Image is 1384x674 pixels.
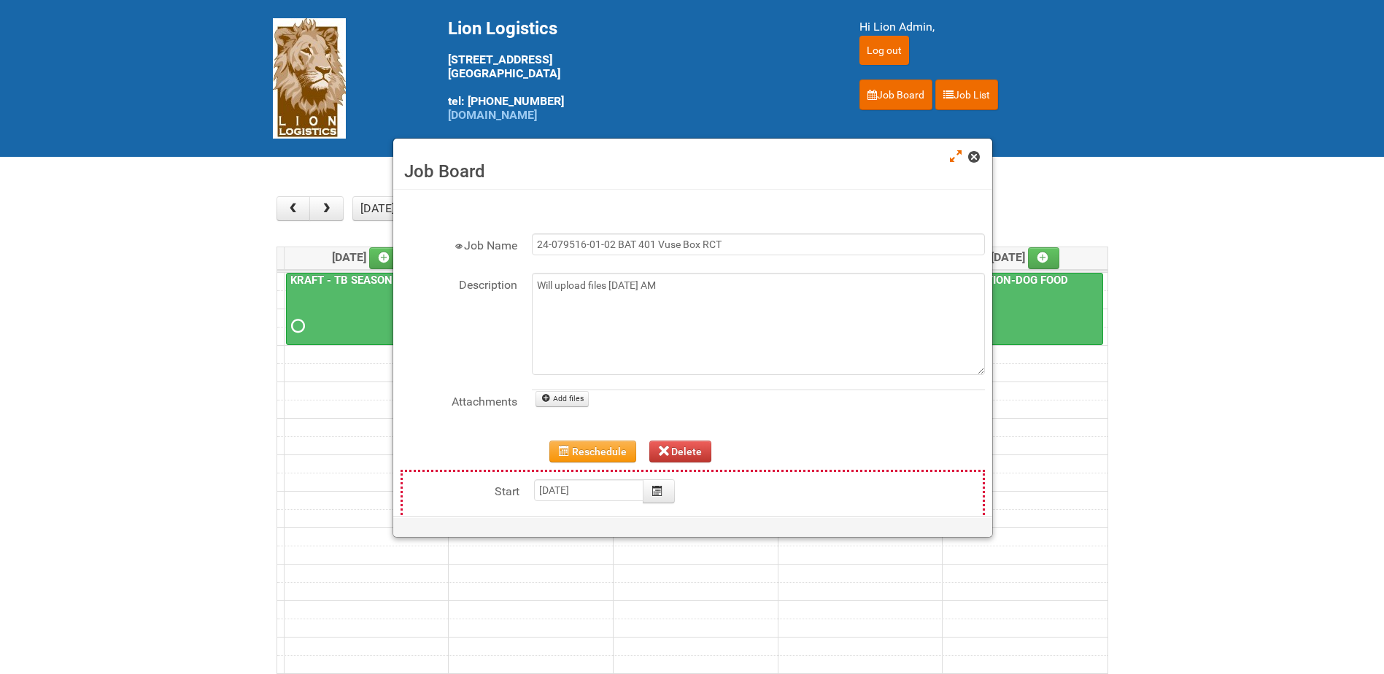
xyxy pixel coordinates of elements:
a: KRAFT - TB SEASON SHAKERS [287,274,446,287]
a: Add an event [1028,247,1060,269]
a: KRAFT - TB SEASON SHAKERS [286,273,444,346]
button: [DATE] [352,196,402,221]
a: Add files [536,391,589,407]
img: Lion Logistics [273,18,346,139]
button: Reschedule [549,441,636,462]
a: Job List [935,80,998,110]
label: Attachments [401,390,517,411]
input: Log out [859,36,909,65]
a: RELEVATION-DOG FOOD [944,273,1103,346]
label: Description [401,273,517,294]
label: Start [403,479,519,500]
a: Add an event [369,247,401,269]
a: Lion Logistics [273,71,346,85]
textarea: Will upload files [DATE] AM [532,273,985,375]
span: [DATE] [332,250,401,264]
span: Requested [291,321,301,331]
button: Calendar [643,479,675,503]
div: Hi Lion Admin, [859,18,1112,36]
a: RELEVATION-DOG FOOD [946,274,1071,287]
a: Job Board [859,80,932,110]
span: Lion Logistics [448,18,557,39]
label: Job Name [401,233,517,255]
div: [STREET_ADDRESS] [GEOGRAPHIC_DATA] tel: [PHONE_NUMBER] [448,18,823,122]
h3: Job Board [404,160,981,182]
span: [DATE] [991,250,1060,264]
button: Delete [649,441,712,462]
a: [DOMAIN_NAME] [448,108,537,122]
